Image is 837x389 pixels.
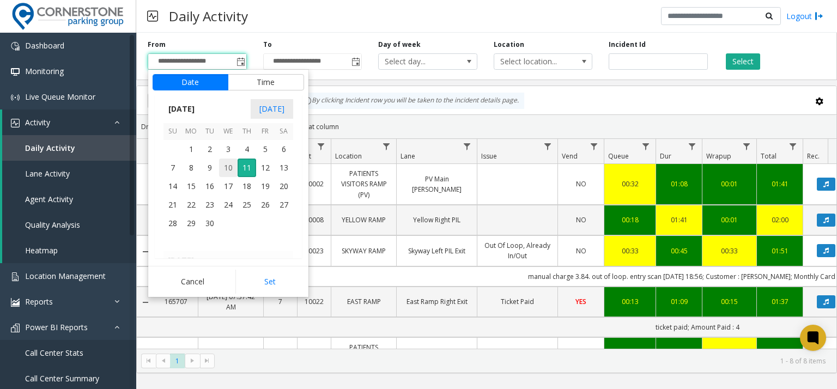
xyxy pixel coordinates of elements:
a: PATIENTS VISITORS RAMP (PV) [338,168,390,200]
span: 21 [163,196,182,214]
a: 7 [270,296,290,307]
a: 00:32 [611,179,649,189]
th: [DATE] [163,251,293,270]
a: Quality Analysis [2,212,136,238]
td: Sunday, September 14, 2025 [163,177,182,196]
span: [DATE] [251,99,293,119]
a: YES [565,296,597,307]
label: Incident Id [609,40,646,50]
span: 19 [256,177,275,196]
td: Monday, September 22, 2025 [182,196,201,214]
a: Lot Filter Menu [314,139,329,154]
span: Quality Analysis [25,220,80,230]
span: Reports [25,296,53,307]
span: NO [576,179,586,189]
th: Sa [275,123,293,140]
span: 12 [256,159,275,177]
span: 6 [275,140,293,159]
a: 10008 [304,215,324,225]
td: Thursday, September 4, 2025 [238,140,256,159]
a: Collapse Details [137,247,154,256]
a: Total Filter Menu [786,139,800,154]
div: By clicking Incident row you will be taken to the incident details page. [298,93,524,109]
img: 'icon' [11,272,20,281]
img: 'icon' [11,68,20,76]
span: Toggle popup [349,54,361,69]
span: 8 [182,159,201,177]
span: 29 [182,214,201,233]
td: Monday, September 8, 2025 [182,159,201,177]
img: 'icon' [11,298,20,307]
a: 01:08 [663,179,695,189]
span: Queue [608,151,629,161]
div: Drag a column header and drop it here to group by that column [137,117,836,136]
a: NO [565,215,597,225]
span: [DATE] [163,101,199,117]
th: We [219,123,238,140]
div: 00:18 [611,215,649,225]
span: Issue [481,151,497,161]
td: Thursday, September 18, 2025 [238,177,256,196]
a: NO [565,246,597,256]
td: Wednesday, September 3, 2025 [219,140,238,159]
td: Thursday, September 25, 2025 [238,196,256,214]
td: Saturday, September 27, 2025 [275,196,293,214]
a: 00:45 [663,246,695,256]
a: 01:09 [663,296,695,307]
button: Set [235,270,304,294]
a: 00:33 [611,246,649,256]
span: Call Center Summary [25,373,99,384]
label: Location [494,40,524,50]
div: 00:33 [709,246,750,256]
span: Daily Activity [25,143,75,153]
a: Issue Filter Menu [541,139,555,154]
th: Fr [256,123,275,140]
img: 'icon' [11,324,20,332]
a: Queue Filter Menu [639,139,653,154]
span: 30 [201,214,219,233]
a: 10002 [304,179,324,189]
td: Saturday, September 13, 2025 [275,159,293,177]
a: 02:00 [763,215,796,225]
a: Out Of Loop, Already In/Out [484,240,551,261]
img: 'icon' [11,119,20,127]
span: 13 [275,159,293,177]
td: Friday, September 19, 2025 [256,177,275,196]
td: Wednesday, September 10, 2025 [219,159,238,177]
a: Skyway Left PIL Exit [403,246,470,256]
span: NO [576,246,586,256]
span: 16 [201,177,219,196]
span: Call Center Stats [25,348,83,358]
a: PATIENTS VISITORS RAMP (PV) [338,342,390,374]
a: 00:15 [709,296,750,307]
a: Wrapup Filter Menu [739,139,754,154]
span: Vend [562,151,578,161]
a: 01:41 [663,215,695,225]
span: 10 [219,159,238,177]
span: 17 [219,177,238,196]
button: Time tab [228,74,304,90]
span: Rec. [807,151,820,161]
a: 00:01 [709,179,750,189]
a: 01:41 [763,179,796,189]
a: YELLOW RAMP [338,215,390,225]
span: Toggle popup [234,54,246,69]
a: 00:01 [709,215,750,225]
a: Out Of Loop, Already In/Out [484,348,551,368]
h3: Daily Activity [163,3,253,29]
span: 25 [238,196,256,214]
td: Monday, September 15, 2025 [182,177,201,196]
a: [DATE] 07:35:18 AM [205,348,257,368]
a: Heatmap [2,238,136,263]
td: Sunday, September 28, 2025 [163,214,182,233]
span: Select location... [494,54,573,69]
span: Agent Activity [25,194,73,204]
span: Power BI Reports [25,322,88,332]
td: Monday, September 29, 2025 [182,214,201,233]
